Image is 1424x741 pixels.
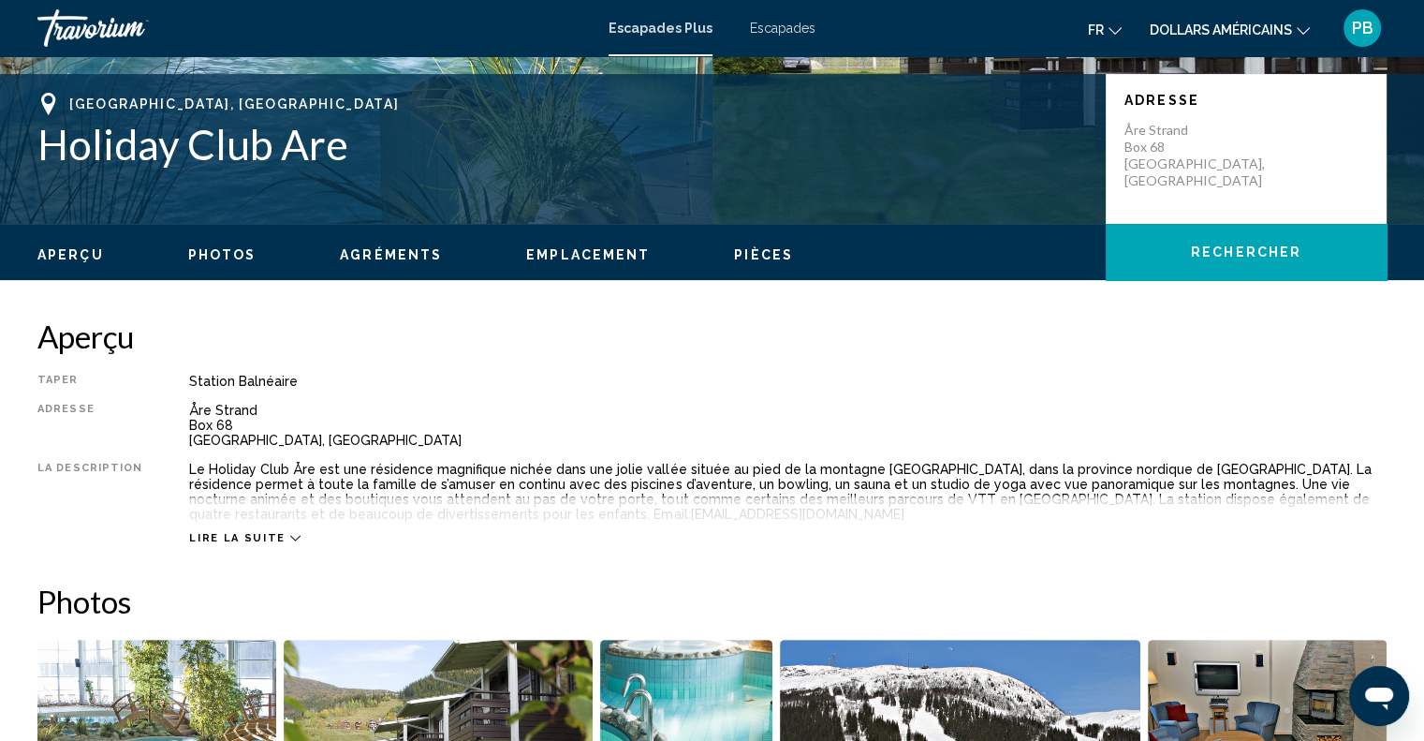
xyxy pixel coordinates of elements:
[1150,16,1310,43] button: Changer de devise
[340,247,442,262] span: Agréments
[1106,224,1387,280] button: Rechercher
[526,247,650,262] span: Emplacement
[1338,8,1387,48] button: Menu utilisateur
[1088,16,1122,43] button: Changer de langue
[189,374,1387,389] div: Station balnéaire
[37,120,1087,169] h1: Holiday Club Are
[37,462,142,522] div: La description
[526,246,650,263] button: Emplacement
[189,462,1387,522] div: Le Holiday Club Åre est une résidence magnifique nichée dans une jolie vallée située au pied de l...
[734,246,793,263] button: Pièces
[189,531,300,545] button: Lire la suite
[189,403,1387,448] div: Åre Strand Box 68 [GEOGRAPHIC_DATA], [GEOGRAPHIC_DATA]
[37,9,590,47] a: Travorium
[188,247,257,262] span: Photos
[1150,22,1292,37] font: dollars américains
[37,318,1387,355] h2: Aperçu
[189,532,285,544] span: Lire la suite
[734,247,793,262] span: Pièces
[1191,245,1301,260] span: Rechercher
[1088,22,1104,37] font: fr
[188,246,257,263] button: Photos
[1124,122,1274,189] p: Åre Strand Box 68 [GEOGRAPHIC_DATA], [GEOGRAPHIC_DATA]
[340,246,442,263] button: Agréments
[69,96,399,111] span: [GEOGRAPHIC_DATA], [GEOGRAPHIC_DATA]
[609,21,712,36] a: Escapades Plus
[1349,666,1409,726] iframe: Bouton de lancement de la fenêtre de messagerie
[37,374,142,389] div: Taper
[37,247,104,262] span: Aperçu
[37,246,104,263] button: Aperçu
[37,583,1387,620] h2: Photos
[37,403,142,448] div: Adresse
[1352,18,1373,37] font: PB
[1124,93,1368,108] p: Adresse
[750,21,815,36] a: Escapades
